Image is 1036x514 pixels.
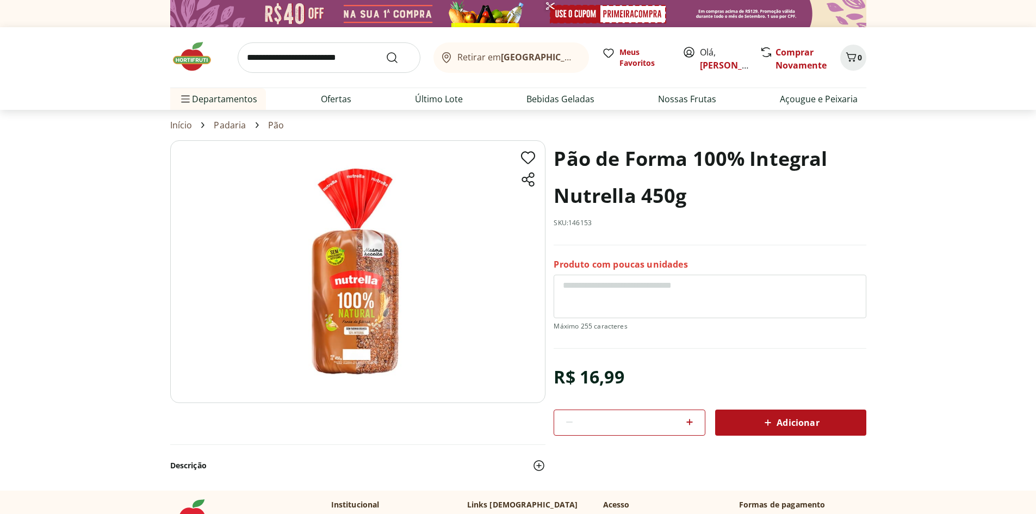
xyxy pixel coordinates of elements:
[554,258,687,270] p: Produto com poucas unidades
[761,416,819,429] span: Adicionar
[433,42,589,73] button: Retirar em[GEOGRAPHIC_DATA]/[GEOGRAPHIC_DATA]
[739,499,866,510] p: Formas de pagamento
[602,47,669,69] a: Meus Favoritos
[170,140,545,403] img: Pão de Forma 100% Integral Nutrella 450g
[780,92,858,106] a: Açougue e Peixaria
[658,92,716,106] a: Nossas Frutas
[554,362,624,392] div: R$ 16,99
[170,454,545,478] button: Descrição
[776,46,827,71] a: Comprar Novamente
[715,410,866,436] button: Adicionar
[214,120,246,130] a: Padaria
[321,92,351,106] a: Ofertas
[386,51,412,64] button: Submit Search
[179,86,192,112] button: Menu
[700,46,748,72] span: Olá,
[619,47,669,69] span: Meus Favoritos
[331,499,380,510] p: Institucional
[526,92,594,106] a: Bebidas Geladas
[268,120,284,130] a: Pão
[858,52,862,63] span: 0
[467,499,578,510] p: Links [DEMOGRAPHIC_DATA]
[238,42,420,73] input: search
[170,120,193,130] a: Início
[501,51,684,63] b: [GEOGRAPHIC_DATA]/[GEOGRAPHIC_DATA]
[415,92,463,106] a: Último Lote
[840,45,866,71] button: Carrinho
[179,86,257,112] span: Departamentos
[700,59,771,71] a: [PERSON_NAME]
[554,140,866,214] h1: Pão de Forma 100% Integral Nutrella 450g
[603,499,630,510] p: Acesso
[170,40,225,73] img: Hortifruti
[457,52,578,62] span: Retirar em
[554,219,592,227] p: SKU: 146153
